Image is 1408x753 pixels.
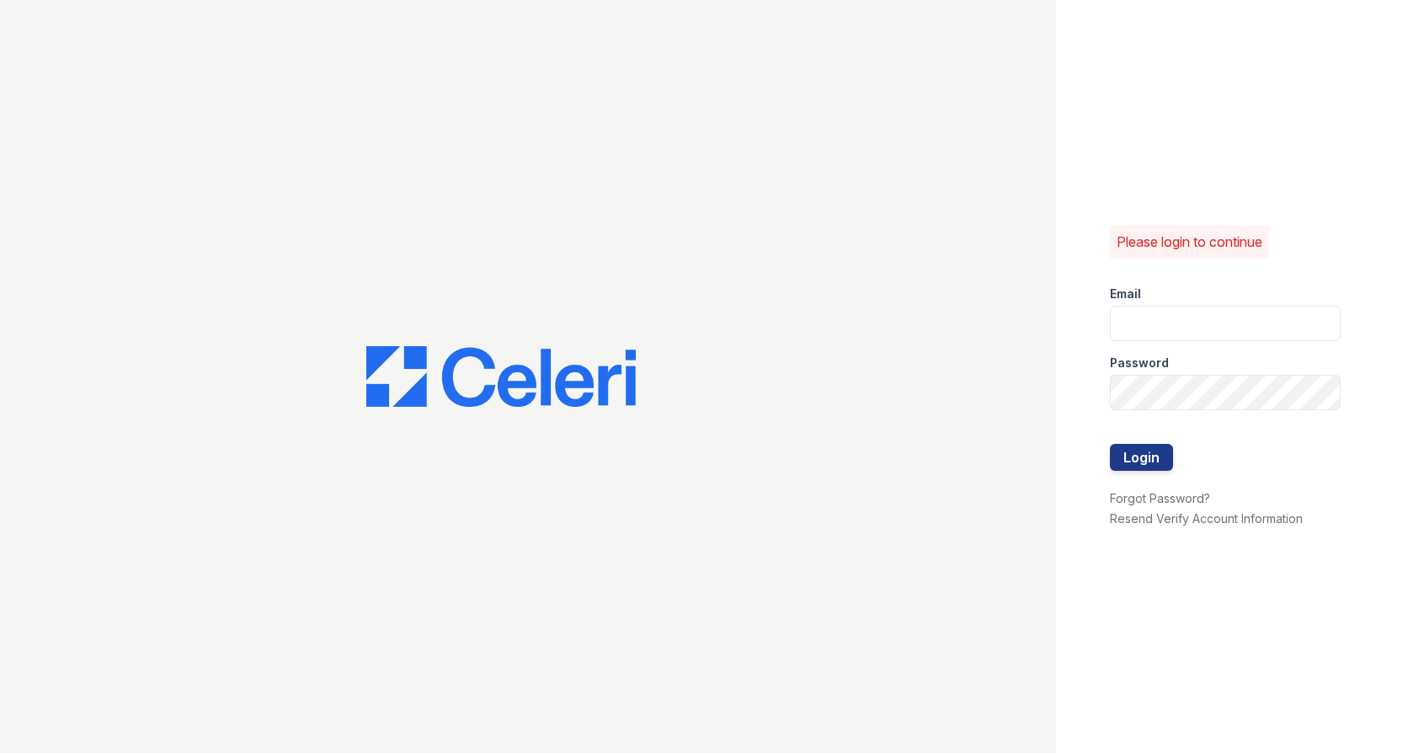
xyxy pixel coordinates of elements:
img: CE_Logo_Blue-a8612792a0a2168367f1c8372b55b34899dd931a85d93a1a3d3e32e68fde9ad4.png [366,346,636,407]
p: Please login to continue [1117,232,1262,252]
a: Resend Verify Account Information [1110,511,1303,526]
a: Forgot Password? [1110,491,1210,505]
label: Password [1110,355,1169,371]
label: Email [1110,286,1141,302]
button: Login [1110,444,1173,471]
